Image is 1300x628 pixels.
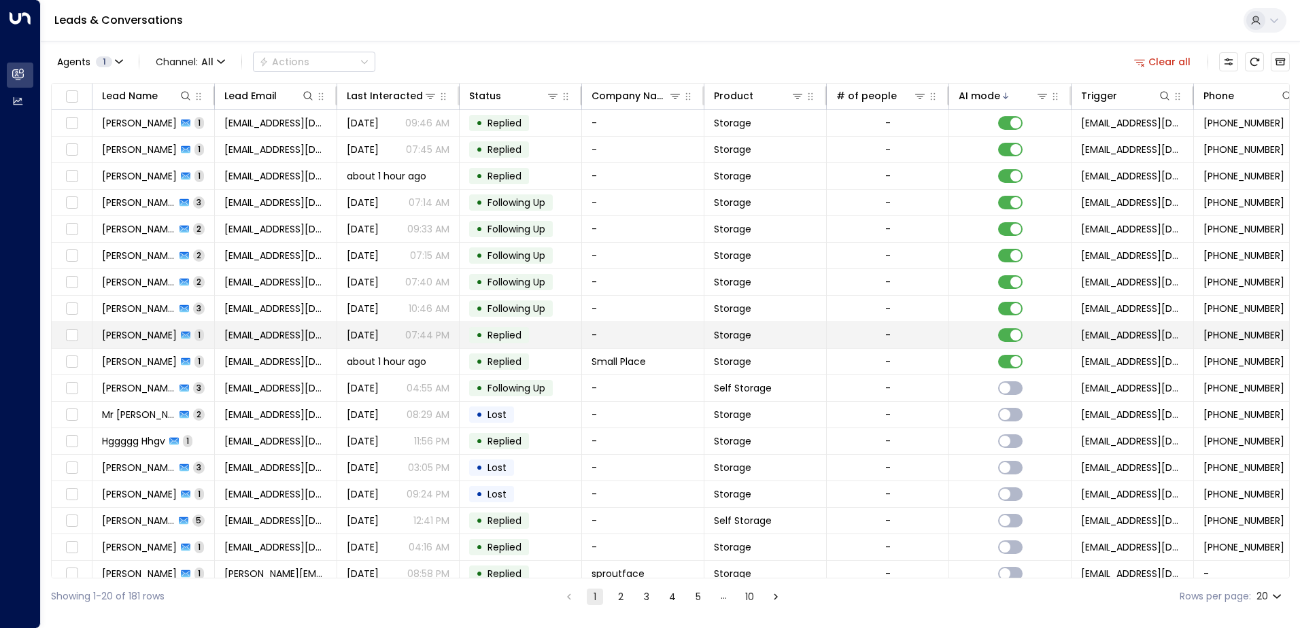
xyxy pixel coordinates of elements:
[476,191,483,214] div: •
[582,402,704,428] td: -
[1129,52,1197,71] button: Clear all
[405,116,449,130] p: 09:46 AM
[487,169,521,183] span: Replied
[347,487,379,501] span: Jul 15, 2025
[194,117,204,128] span: 1
[347,222,379,236] span: Aug 12, 2025
[1256,587,1284,606] div: 20
[63,194,80,211] span: Toggle select row
[476,297,483,320] div: •
[885,408,891,421] div: -
[582,243,704,268] td: -
[714,540,751,554] span: Storage
[63,459,80,476] span: Toggle select row
[102,249,175,262] span: Jenny Thompson
[51,589,165,604] div: Showing 1-20 of 181 rows
[885,461,891,474] div: -
[714,143,751,156] span: Storage
[1081,249,1184,262] span: leads@space-station.co.uk
[885,222,891,236] div: -
[102,487,177,501] span: Louise Browne
[102,222,175,236] span: Ben Ben
[592,88,668,104] div: Company Name
[582,296,704,321] td: -
[259,56,309,68] div: Actions
[582,428,704,454] td: -
[1203,88,1234,104] div: Phone
[201,56,213,67] span: All
[714,169,751,183] span: Storage
[102,355,177,368] span: Paula West
[1271,52,1290,71] button: Archived Leads
[714,196,751,209] span: Storage
[714,88,804,104] div: Product
[476,350,483,373] div: •
[1081,88,1117,104] div: Trigger
[664,589,681,605] button: Go to page 4
[1203,143,1284,156] span: +447776251800
[63,141,80,158] span: Toggle select row
[194,170,204,181] span: 1
[224,249,327,262] span: jennythompson@gmsil.com
[560,588,785,605] nav: pagination navigation
[1203,381,1284,395] span: +447470797735
[582,375,704,401] td: -
[714,514,772,527] span: Self Storage
[1219,52,1238,71] button: Customize
[224,328,327,342] span: tonyj@aol.com
[582,481,704,507] td: -
[224,222,327,236] span: ben@hotmail.com
[487,249,545,262] span: Following Up
[476,271,483,294] div: •
[102,275,175,289] span: Adnan Zahid
[592,355,646,368] span: Small Place
[194,488,204,500] span: 1
[102,328,177,342] span: James Tony
[413,514,449,527] p: 12:41 PM
[347,143,379,156] span: Yesterday
[885,196,891,209] div: -
[714,275,751,289] span: Storage
[102,434,165,448] span: Hggggg Hhgv
[193,461,205,473] span: 3
[407,487,449,501] p: 09:24 PM
[582,137,704,162] td: -
[408,461,449,474] p: 03:05 PM
[885,328,891,342] div: -
[407,222,449,236] p: 09:33 AM
[192,514,205,526] span: 5
[63,115,80,132] span: Toggle select row
[582,110,704,136] td: -
[885,381,891,395] div: -
[347,434,379,448] span: Aug 11, 2025
[714,249,751,262] span: Storage
[1081,275,1184,289] span: leads@space-station.co.uk
[224,88,277,104] div: Lead Email
[224,355,327,368] span: paulaw@smallplace.co.uk
[224,540,327,554] span: zulekhahirji@gmail.com
[63,565,80,582] span: Toggle select row
[347,328,379,342] span: Yesterday
[836,88,897,104] div: # of people
[224,169,327,183] span: westj@smallpots.co.uk
[407,408,449,421] p: 08:29 AM
[51,52,128,71] button: Agents1
[592,88,682,104] div: Company Name
[613,589,629,605] button: Go to page 2
[1081,116,1184,130] span: leads@space-station.co.uk
[582,190,704,215] td: -
[63,433,80,450] span: Toggle select row
[347,249,379,262] span: Aug 12, 2025
[224,514,327,527] span: victoria.hands89@gmail.com
[714,302,751,315] span: Storage
[476,164,483,188] div: •
[487,355,521,368] span: Replied
[1203,540,1284,554] span: +447375520028
[347,514,379,527] span: May 25, 2025
[1081,567,1184,580] span: leads@space-station.co.uk
[716,589,732,605] div: …
[714,567,751,580] span: Storage
[347,408,379,421] span: Jul 27, 2025
[476,430,483,453] div: •
[102,302,175,315] span: Lorie Hughes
